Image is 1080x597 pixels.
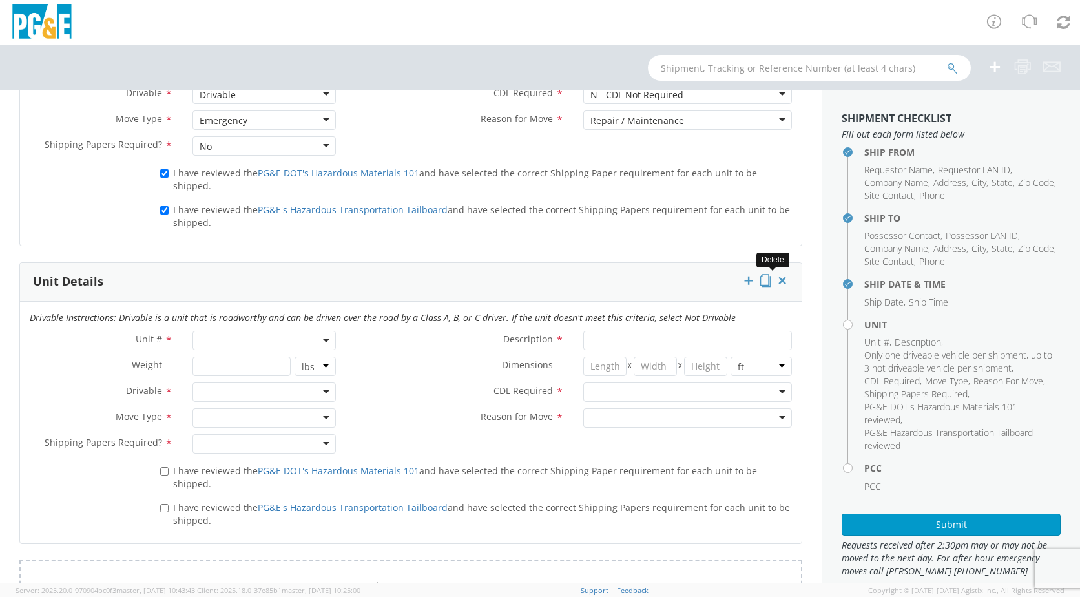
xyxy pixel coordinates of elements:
span: Ship Date [864,296,904,308]
div: Drivable [200,89,236,101]
div: Emergency [200,114,247,127]
span: Address [933,242,966,255]
li: , [946,229,1020,242]
span: Zip Code [1018,242,1054,255]
h3: Unit Details [33,275,103,288]
span: Drivable [126,87,162,99]
li: , [864,176,930,189]
span: PCC [864,480,881,492]
span: City [971,242,986,255]
li: , [864,375,922,388]
li: , [992,242,1015,255]
li: , [864,349,1057,375]
span: Move Type [116,410,162,423]
span: X [627,357,634,376]
li: , [1018,242,1056,255]
li: , [864,388,970,401]
span: Dimensions [502,359,553,371]
input: I have reviewed thePG&E's Hazardous Transportation Tailboardand have selected the correct Shippin... [160,206,169,215]
span: master, [DATE] 10:43:43 [116,585,195,595]
span: Move Type [116,112,162,125]
strong: Shipment Checklist [842,111,951,125]
li: , [933,242,968,255]
li: , [925,375,970,388]
span: Drivable [126,384,162,397]
li: , [971,242,988,255]
span: State [992,176,1013,189]
li: , [864,163,935,176]
span: Possessor Contact [864,229,940,242]
span: Weight [132,359,162,371]
li: , [895,336,943,349]
span: Unit # [864,336,889,348]
span: Requestor LAN ID [938,163,1010,176]
span: Shipping Papers Required? [45,436,162,448]
a: PG&E DOT's Hazardous Materials 101 [258,465,419,477]
a: Support [581,585,608,595]
h4: Ship Date & Time [864,279,1061,289]
span: CDL Required [493,384,553,397]
span: Address [933,176,966,189]
button: Submit [842,514,1061,536]
span: Zip Code [1018,176,1054,189]
a: PG&E's Hazardous Transportation Tailboard [258,501,448,514]
input: I have reviewed thePG&E DOT's Hazardous Materials 101and have selected the correct Shipping Paper... [160,169,169,178]
li: , [864,336,891,349]
h4: Ship To [864,213,1061,223]
span: Phone [919,189,945,202]
li: , [864,229,942,242]
input: Shipment, Tracking or Reference Number (at least 4 chars) [648,55,971,81]
input: Length [583,357,627,376]
span: Ship Time [909,296,948,308]
span: Copyright © [DATE]-[DATE] Agistix Inc., All Rights Reserved [868,585,1064,596]
span: PG&E DOT's Hazardous Materials 101 reviewed [864,401,1017,426]
li: , [971,176,988,189]
span: Shipping Papers Required [864,388,968,400]
span: Reason for Move [481,112,553,125]
span: City [971,176,986,189]
span: Site Contact [864,189,914,202]
li: , [864,189,916,202]
span: Fill out each form listed below [842,128,1061,141]
span: Requestor Name [864,163,933,176]
li: , [864,255,916,268]
h4: Unit [864,320,1061,330]
span: Description [895,336,941,348]
span: Server: 2025.20.0-970904bc0f3 [16,585,195,595]
span: Reason For Move [973,375,1043,387]
input: Height [684,357,727,376]
li: , [933,176,968,189]
span: CDL Required [864,375,920,387]
span: Client: 2025.18.0-37e85b1 [197,585,360,595]
h4: PCC [864,463,1061,473]
span: Requests received after 2:30pm may or may not be moved to the next day. For after hour emergency ... [842,539,1061,578]
li: , [864,401,1057,426]
li: , [973,375,1045,388]
input: Width [634,357,677,376]
div: No [200,140,212,153]
span: Only one driveable vehicle per shipment, up to 3 not driveable vehicle per shipment [864,349,1052,374]
span: Company Name [864,242,928,255]
span: I have reviewed the and have selected the correct Shipping Paper requirement for each unit to be ... [173,465,757,490]
div: Delete [756,253,789,267]
span: Phone [919,255,945,267]
a: PG&E's Hazardous Transportation Tailboard [258,204,448,216]
h4: Ship From [864,147,1061,157]
span: State [992,242,1013,255]
li: , [864,296,906,309]
span: I have reviewed the and have selected the correct Shipping Papers requirement for each unit to be... [173,501,790,527]
div: N - CDL Not Required [590,89,683,101]
a: Feedback [617,585,649,595]
span: Possessor LAN ID [946,229,1018,242]
input: I have reviewed thePG&E's Hazardous Transportation Tailboardand have selected the correct Shippin... [160,504,169,512]
span: Unit # [136,333,162,345]
i: Drivable Instructions: Drivable is a unit that is roadworthy and can be driven over the road by a... [30,311,736,324]
a: PG&E DOT's Hazardous Materials 101 [258,167,419,179]
span: I have reviewed the and have selected the correct Shipping Paper requirement for each unit to be ... [173,167,757,192]
li: , [864,242,930,255]
span: X [677,357,684,376]
span: Reason for Move [481,410,553,423]
span: PG&E Hazardous Transportation Tailboard reviewed [864,426,1033,452]
span: Site Contact [864,255,914,267]
span: master, [DATE] 10:25:00 [282,585,360,595]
